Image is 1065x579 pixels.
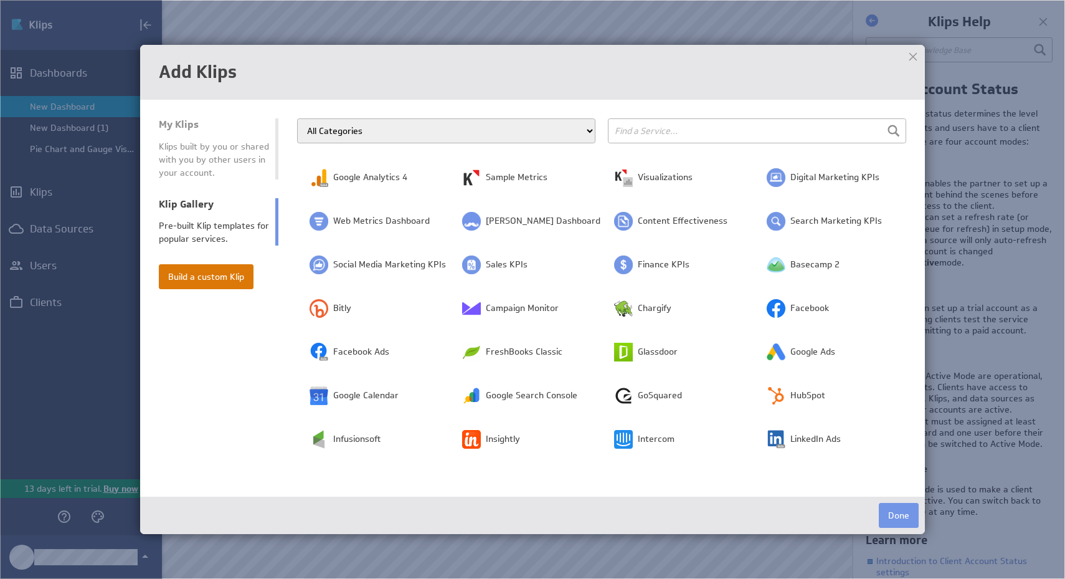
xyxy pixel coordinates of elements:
img: image3522292994667009732.png [462,343,481,361]
span: [PERSON_NAME] Dashboard [486,215,600,227]
img: image1858912082062294012.png [767,430,785,449]
span: Search Marketing KPIs [790,215,882,227]
img: image729517258887019810.png [767,299,785,318]
img: image4712442411381150036.png [767,168,785,187]
span: Insightly [486,433,520,446]
img: image8320012023144177748.png [310,299,328,318]
span: Visualizations [638,171,693,184]
span: Infusionsoft [333,433,381,446]
span: Content Effectiveness [638,215,727,227]
img: image2048842146512654208.png [462,212,481,231]
img: image9023359807102731842.png [462,386,481,405]
input: Find a Service... [608,118,906,143]
img: image2261544860167327136.png [614,299,633,318]
img: image6347507244920034643.png [462,299,481,318]
img: image2754833655435752804.png [310,343,328,361]
img: image8669511407265061774.png [310,256,328,274]
div: Klips built by you or shared with you by other users in your account. [159,140,269,179]
span: LinkedIn Ads [790,433,841,446]
span: Social Media Marketing KPIs [333,259,446,271]
img: image259683944446962572.png [767,256,785,274]
img: image1810292984256751319.png [462,256,481,274]
img: image8284517391661430187.png [462,430,481,449]
img: image4858805091178672087.png [310,430,328,449]
div: Pre-built Klip templates for popular services. [159,219,269,246]
img: image4788249492605619304.png [767,386,785,405]
span: Intercom [638,433,674,446]
button: Done [879,503,919,528]
span: Glassdoor [638,346,678,358]
img: image2563615312826291593.png [614,386,633,405]
img: image286808521443149053.png [614,256,633,274]
span: Sample Metrics [486,171,547,184]
span: GoSquared [638,390,682,402]
div: Klip Gallery [159,198,269,211]
img: image7785814661071211034.png [310,212,328,231]
span: Web Metrics Dashboard [333,215,430,227]
span: Digital Marketing KPIs [790,171,879,184]
img: image5117197766309347828.png [614,212,633,231]
span: Sales KPIs [486,259,528,271]
span: Google Analytics 4 [333,171,407,184]
span: Basecamp 2 [790,259,840,271]
span: Campaign Monitor [486,302,559,315]
img: image1443927121734523965.png [462,168,481,187]
img: image4693762298343897077.png [310,386,328,405]
span: Facebook Ads [333,346,389,358]
img: image4203343126471956075.png [614,343,633,361]
span: Chargify [638,302,671,315]
span: Google Search Console [486,390,577,402]
span: Google Ads [790,346,835,358]
img: image52590220093943300.png [767,212,785,231]
span: Bitly [333,302,351,315]
span: HubSpot [790,390,825,402]
button: Build a custom Klip [159,264,253,289]
span: Finance KPIs [638,259,689,271]
img: image5288152894157907875.png [614,168,633,187]
span: Google Calendar [333,390,399,402]
h1: Add Klips [159,64,906,81]
span: Facebook [790,302,829,315]
img: image6502031566950861830.png [310,168,328,187]
span: FreshBooks Classic [486,346,562,358]
div: My Klips [159,118,269,131]
img: image8417636050194330799.png [767,343,785,361]
img: image3296276360446815218.png [614,430,633,449]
